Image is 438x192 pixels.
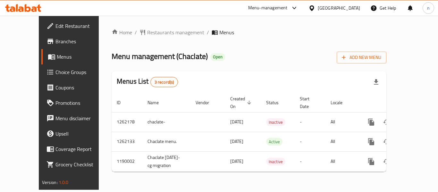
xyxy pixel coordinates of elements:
td: Chaclate menu. [142,132,190,151]
div: Menu-management [248,4,288,12]
div: Export file [368,74,384,90]
td: All [325,151,358,171]
span: Status [266,99,287,106]
span: Created On [230,95,253,110]
span: [DATE] [230,157,243,165]
span: Menu disclaimer [55,114,107,122]
span: Active [266,138,282,146]
a: Menus [41,49,112,64]
th: Actions [358,93,430,113]
span: [DATE] [230,118,243,126]
button: Change Status [379,114,394,130]
span: ID [117,99,129,106]
a: Coverage Report [41,141,112,157]
button: Add New Menu [337,52,386,63]
h2: Menus List [117,77,178,87]
span: Open [210,54,225,60]
td: All [325,112,358,132]
td: - [295,151,325,171]
td: - [295,112,325,132]
span: Inactive [266,158,285,165]
a: Choice Groups [41,64,112,80]
span: Add New Menu [342,54,381,62]
td: Chaclate [DATE]-cg migration [142,151,190,171]
span: 3 record(s) [151,79,178,85]
a: Edit Restaurant [41,18,112,34]
td: 1262133 [112,132,142,151]
span: Coupons [55,84,107,91]
span: 1.0.0 [59,178,69,187]
div: Inactive [266,118,285,126]
span: Upsell [55,130,107,138]
td: 1190002 [112,151,142,171]
span: Choice Groups [55,68,107,76]
a: Home [112,29,132,36]
span: Inactive [266,119,285,126]
span: n [427,4,430,12]
span: Locale [331,99,351,106]
a: Menu disclaimer [41,111,112,126]
nav: breadcrumb [112,29,386,36]
a: Coupons [41,80,112,95]
span: Version: [42,178,58,187]
td: - [295,132,325,151]
span: Name [147,99,167,106]
span: Branches [55,38,107,45]
span: Menus [219,29,234,36]
li: / [207,29,209,36]
a: Restaurants management [139,29,204,36]
a: Promotions [41,95,112,111]
span: Menus [57,53,107,61]
span: [DATE] [230,137,243,146]
td: All [325,132,358,151]
button: more [364,114,379,130]
span: Promotions [55,99,107,107]
a: Branches [41,34,112,49]
td: 1262178 [112,112,142,132]
a: Grocery Checklist [41,157,112,172]
span: Menu management ( Chaclate ) [112,49,208,63]
button: Change Status [379,134,394,149]
div: [GEOGRAPHIC_DATA] [318,4,360,12]
span: Grocery Checklist [55,161,107,168]
span: Coverage Report [55,145,107,153]
button: more [364,154,379,169]
button: more [364,134,379,149]
button: Change Status [379,154,394,169]
span: Restaurants management [147,29,204,36]
span: Edit Restaurant [55,22,107,30]
span: Start Date [300,95,318,110]
table: enhanced table [112,93,430,172]
td: chaclate- [142,112,190,132]
div: Total records count [150,77,178,87]
a: Upsell [41,126,112,141]
span: Vendor [196,99,217,106]
div: Open [210,53,225,61]
li: / [135,29,137,36]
